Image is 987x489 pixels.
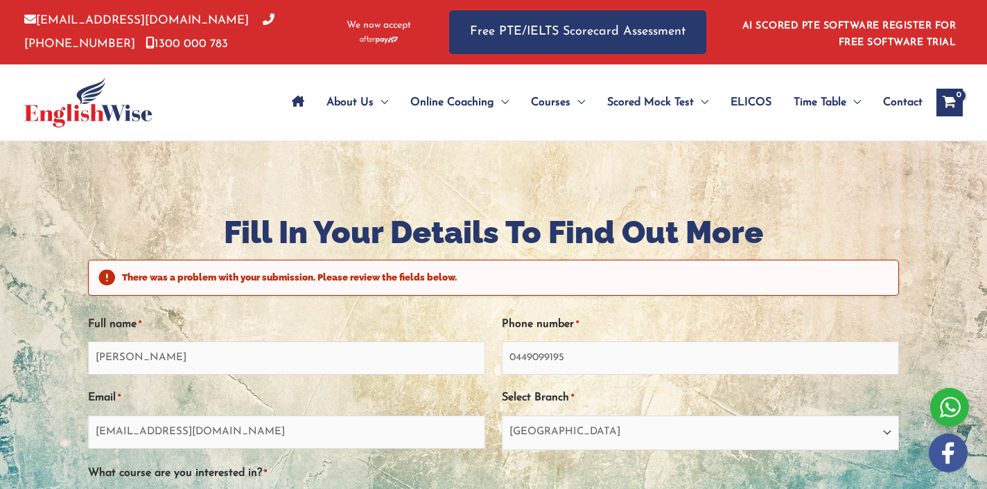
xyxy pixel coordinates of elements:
span: Menu Toggle [846,78,861,127]
nav: Site Navigation: Main Menu [281,78,923,127]
span: Menu Toggle [494,78,509,127]
span: We now accept [347,19,411,33]
span: Menu Toggle [374,78,388,127]
img: white-facebook.png [929,434,968,472]
a: AI SCORED PTE SOFTWARE REGISTER FOR FREE SOFTWARE TRIAL [742,21,957,48]
span: Scored Mock Test [607,78,694,127]
span: Menu Toggle [694,78,708,127]
a: [EMAIL_ADDRESS][DOMAIN_NAME] [24,15,249,26]
img: Afterpay-Logo [360,36,398,44]
span: Time Table [794,78,846,127]
label: Email [88,386,121,409]
span: About Us [326,78,374,127]
a: View Shopping Cart, empty [936,89,963,116]
span: Menu Toggle [570,78,585,127]
h2: There was a problem with your submission. Please review the fields below. [122,272,887,284]
a: Online CoachingMenu Toggle [399,78,520,127]
label: Select Branch [502,386,574,409]
h1: Fill In Your Details To Find Out More [88,211,899,254]
span: Contact [883,78,923,127]
span: ELICOS [731,78,771,127]
a: CoursesMenu Toggle [520,78,596,127]
span: Courses [531,78,570,127]
label: Full name [88,313,141,336]
a: Contact [872,78,923,127]
a: ELICOS [719,78,783,127]
label: Phone number [502,313,579,336]
a: About UsMenu Toggle [315,78,399,127]
a: 1300 000 783 [146,38,228,50]
a: Scored Mock TestMenu Toggle [596,78,719,127]
a: Time TableMenu Toggle [783,78,872,127]
label: What course are you interested in? [88,462,267,485]
a: Free PTE/IELTS Scorecard Assessment [449,10,706,54]
aside: Header Widget 1 [734,10,963,55]
img: cropped-ew-logo [24,78,152,127]
span: Online Coaching [410,78,494,127]
a: [PHONE_NUMBER] [24,15,274,49]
